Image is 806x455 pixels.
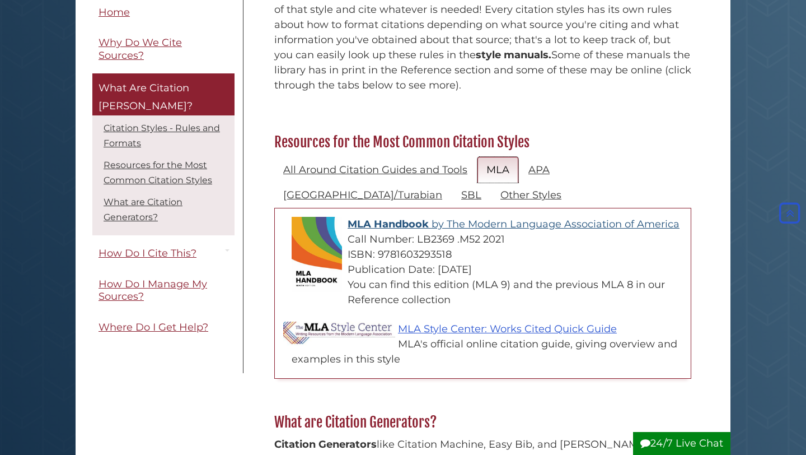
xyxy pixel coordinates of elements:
h2: What are Citation Generators? [269,414,697,431]
a: What Are Citation [PERSON_NAME]? [92,74,235,116]
span: The Modern Language Association of America [447,218,680,230]
h2: Resources for the Most Common Citation Styles [269,133,697,151]
span: Home [99,6,130,18]
span: How Do I Manage My Sources? [99,278,207,303]
div: MLA's official online citation guide, giving overview and examples in this style [292,337,685,367]
a: What are Citation Generators? [104,197,182,223]
span: MLA Handbook [348,218,429,230]
div: You can find this edition (MLA 9) and the previous MLA 8 in our Reference collection [292,277,685,308]
div: Call Number: LB2369 .M52 2021 [292,232,685,247]
div: ISBN: 9781603293518 [292,247,685,262]
a: Logo - Text in black and maroon lettering against a white background with a colorful square desig... [398,323,617,335]
a: Why Do We Cite Sources? [92,31,235,68]
strong: style manuals. [476,49,551,61]
span: How Do I Cite This? [99,248,196,260]
span: Why Do We Cite Sources? [99,37,182,62]
a: Other Styles [491,182,570,208]
img: Logo - Text in black and maroon lettering against a white background with a colorful square desig... [283,322,395,350]
a: MLA Handbook by The Modern Language Association of America [348,218,680,230]
a: MLA [477,157,518,183]
button: 24/7 Live Chat [633,432,730,455]
span: by [432,218,444,230]
strong: Citation Generators [274,438,377,451]
a: Resources for the Most Common Citation Styles [104,160,212,186]
a: Where Do I Get Help? [92,315,235,340]
a: How Do I Manage My Sources? [92,272,235,309]
a: SBL [452,182,490,208]
a: [GEOGRAPHIC_DATA]/Turabian [274,182,451,208]
a: Back to Top [776,207,803,220]
a: Citation Styles - Rules and Formats [104,123,220,149]
a: All Around Citation Guides and Tools [274,157,476,183]
span: What Are Citation [PERSON_NAME]? [99,82,193,113]
div: Publication Date: [DATE] [292,262,685,277]
a: How Do I Cite This? [92,242,235,267]
a: APA [519,157,559,183]
span: Where Do I Get Help? [99,321,208,333]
